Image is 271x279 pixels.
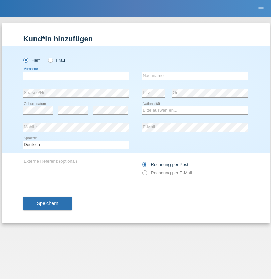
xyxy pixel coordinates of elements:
button: Speichern [23,197,72,210]
span: Speichern [37,201,58,206]
i: menu [258,5,264,12]
input: Rechnung per Post [142,162,147,170]
h1: Kund*in hinzufügen [23,35,248,43]
a: menu [254,6,268,10]
label: Herr [23,58,40,63]
input: Rechnung per E-Mail [142,170,147,179]
input: Frau [48,58,52,62]
label: Rechnung per Post [142,162,188,167]
label: Frau [48,58,65,63]
label: Rechnung per E-Mail [142,170,192,175]
input: Herr [23,58,28,62]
